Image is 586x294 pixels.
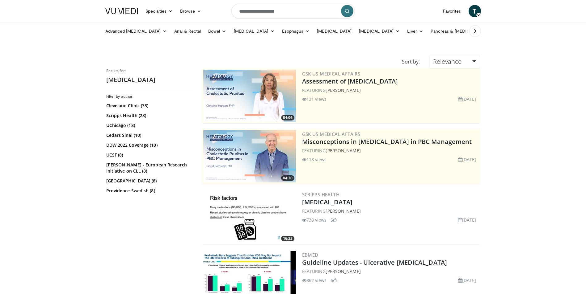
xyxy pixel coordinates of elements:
a: 16:23 [203,190,296,243]
a: [PERSON_NAME] [326,208,360,214]
input: Search topics, interventions [231,4,355,18]
a: Providence Swedish (8) [106,188,191,194]
a: Anal & Rectal [171,25,204,37]
a: Cedars Sinai (10) [106,132,191,138]
li: 6 [331,277,337,284]
a: Browse [176,5,205,17]
li: [DATE] [458,217,476,223]
h2: [MEDICAL_DATA] [106,76,193,84]
li: 118 views [302,156,327,163]
a: [MEDICAL_DATA] [302,198,352,206]
a: DDW 2022 Coverage (10) [106,142,191,148]
a: Assessment of [MEDICAL_DATA] [302,77,398,85]
a: Specialties [142,5,177,17]
a: 04:06 [203,70,296,122]
li: [DATE] [458,277,476,284]
a: UChicago (18) [106,122,191,129]
a: [PERSON_NAME] [326,268,360,274]
img: aa8aa058-1558-4842-8c0c-0d4d7a40e65d.jpg.300x170_q85_crop-smart_upscale.jpg [203,130,296,182]
li: [DATE] [458,96,476,102]
a: [MEDICAL_DATA] [313,25,355,37]
a: GSK US Medical Affairs [302,131,360,137]
li: 738 views [302,217,327,223]
a: T [469,5,481,17]
div: FEATURING [302,87,479,93]
img: VuMedi Logo [105,8,138,14]
a: Advanced [MEDICAL_DATA] [102,25,171,37]
a: [PERSON_NAME] - European Research Initiative on CLL (8) [106,162,191,174]
a: Liver [403,25,427,37]
a: GSK US Medical Affairs [302,71,360,77]
p: Results for: [106,68,193,73]
a: 04:30 [203,130,296,182]
li: 131 views [302,96,327,102]
img: 1fe43d06-fe5a-4107-b7aa-2b87f4cfca43.300x170_q85_crop-smart_upscale.jpg [203,190,296,243]
a: [GEOGRAPHIC_DATA] (8) [106,178,191,184]
div: FEATURING [302,268,479,275]
span: 04:30 [281,175,294,181]
span: 16:23 [281,236,294,241]
span: Relevance [433,57,462,66]
a: [PERSON_NAME] [326,148,360,153]
a: Misconceptions in [MEDICAL_DATA] in PBC Management [302,137,472,146]
a: [MEDICAL_DATA] [355,25,403,37]
img: 31b7e813-d228-42d3-be62-e44350ef88b5.jpg.300x170_q85_crop-smart_upscale.jpg [203,70,296,122]
div: FEATURING [302,208,479,214]
div: FEATURING [302,147,479,154]
a: Esophagus [278,25,314,37]
a: Pancreas & [MEDICAL_DATA] [427,25,499,37]
a: Scripps Health [302,191,340,198]
span: 04:06 [281,115,294,120]
li: [DATE] [458,156,476,163]
a: Favorites [439,5,465,17]
a: Scripps Health (28) [106,112,191,119]
li: 862 views [302,277,327,284]
a: Relevance [429,55,480,68]
a: UCSF (8) [106,152,191,158]
a: [PERSON_NAME] [326,87,360,93]
li: 5 [331,217,337,223]
h3: Filter by author: [106,94,193,99]
div: Sort by: [397,55,424,68]
a: Guideline Updates - Ulcerative [MEDICAL_DATA] [302,258,447,267]
a: Bowel [204,25,230,37]
a: Cleveland Clinic (33) [106,103,191,109]
a: EBMed [302,252,318,258]
a: [MEDICAL_DATA] [230,25,278,37]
